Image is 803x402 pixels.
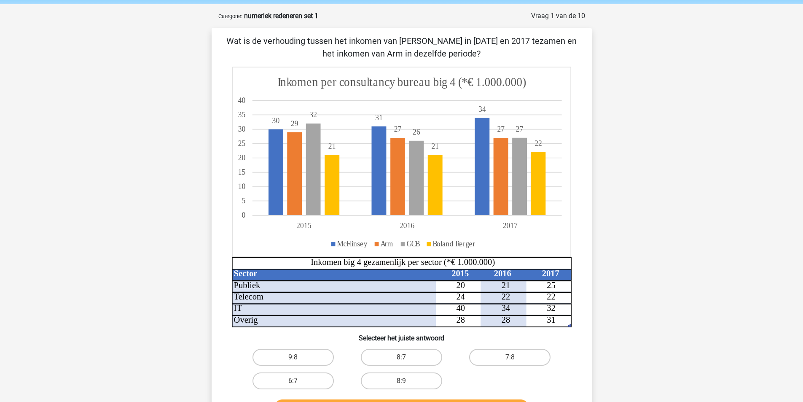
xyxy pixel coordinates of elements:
tspan: 28 [456,315,465,324]
tspan: 22 [534,139,542,148]
tspan: 2016 [494,269,511,278]
tspan: 20 [238,154,245,162]
tspan: 40 [456,304,465,313]
tspan: GCB [406,239,420,248]
h6: Selecteer het juiste antwoord [225,327,578,342]
tspan: 31 [375,113,383,122]
label: 9:8 [252,349,334,366]
tspan: Overig [234,315,258,325]
tspan: Sector [234,269,257,278]
tspan: 34 [501,304,510,313]
tspan: 32 [547,304,556,313]
tspan: 2727 [394,125,504,134]
tspan: IT [234,304,242,313]
tspan: 40 [238,96,245,105]
tspan: 30 [238,125,245,134]
label: 8:9 [361,372,442,389]
tspan: 24 [456,292,465,301]
tspan: 2017 [542,269,559,278]
tspan: 31 [547,315,556,324]
tspan: 34 [478,105,486,113]
tspan: 10 [238,182,245,191]
tspan: 30 [272,116,279,125]
tspan: 22 [547,292,556,301]
tspan: Inkomen big 4 gezamenlijk per sector (*€ 1.000.000) [311,257,495,267]
strong: numeriek redeneren set 1 [244,12,318,20]
tspan: Inkomen per consultancy bureau big 4 (*€ 1.000.000) [277,75,526,89]
tspan: McFlinsey [337,239,368,248]
tspan: 15 [238,168,245,177]
tspan: 25 [547,281,556,290]
tspan: 2015 [451,269,469,278]
tspan: Publiek [234,281,260,290]
tspan: Boland Rerger [432,239,475,248]
label: 8:7 [361,349,442,366]
tspan: 28 [501,315,510,324]
tspan: 201520162017 [296,221,518,230]
tspan: 27 [516,125,523,134]
tspan: 35 [238,111,245,119]
tspan: 22 [501,292,510,301]
small: Categorie: [218,13,242,19]
tspan: Telecom [234,292,263,301]
p: Wat is de verhouding tussen het inkomen van [PERSON_NAME] in [DATE] en 2017 tezamen en het inkome... [225,35,578,60]
tspan: 5 [242,197,245,205]
tspan: 21 [501,281,510,290]
tspan: 32 [309,111,317,119]
div: Vraag 1 van de 10 [531,11,585,21]
tspan: 0 [242,211,245,220]
label: 7:8 [469,349,551,366]
tspan: 2121 [328,142,438,151]
tspan: 29 [291,119,298,128]
tspan: 20 [456,281,465,290]
tspan: 25 [238,139,245,148]
tspan: Arm [380,239,393,248]
tspan: 26 [413,127,420,136]
label: 6:7 [252,372,334,389]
